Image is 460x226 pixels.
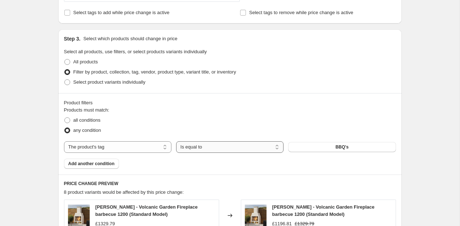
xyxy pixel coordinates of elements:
[64,159,119,169] button: Add another condition
[249,10,353,15] span: Select tags to remove while price change is active
[73,117,101,123] span: all conditions
[64,181,396,187] h6: PRICE CHANGE PREVIEW
[64,49,207,54] span: Select all products, use filters, or select products variants individually
[64,35,81,42] h2: Step 3.
[95,204,198,217] span: [PERSON_NAME] - Volcanic Garden Fireplace barbecue 1200 (Standard Model)
[64,189,184,195] span: 8 product variants would be affected by this price change:
[288,142,396,152] button: BBQ's
[73,79,145,85] span: Select product variants individually
[64,107,110,113] span: Products must match:
[64,99,396,106] div: Product filters
[272,204,375,217] span: [PERSON_NAME] - Volcanic Garden Fireplace barbecue 1200 (Standard Model)
[73,127,101,133] span: any condition
[336,144,349,150] span: BBQ's
[73,69,236,75] span: Filter by product, collection, tag, vendor, product type, variant title, or inventory
[73,10,170,15] span: Select tags to add while price change is active
[68,161,115,167] span: Add another condition
[73,59,98,64] span: All products
[83,35,177,42] p: Select which products should change in price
